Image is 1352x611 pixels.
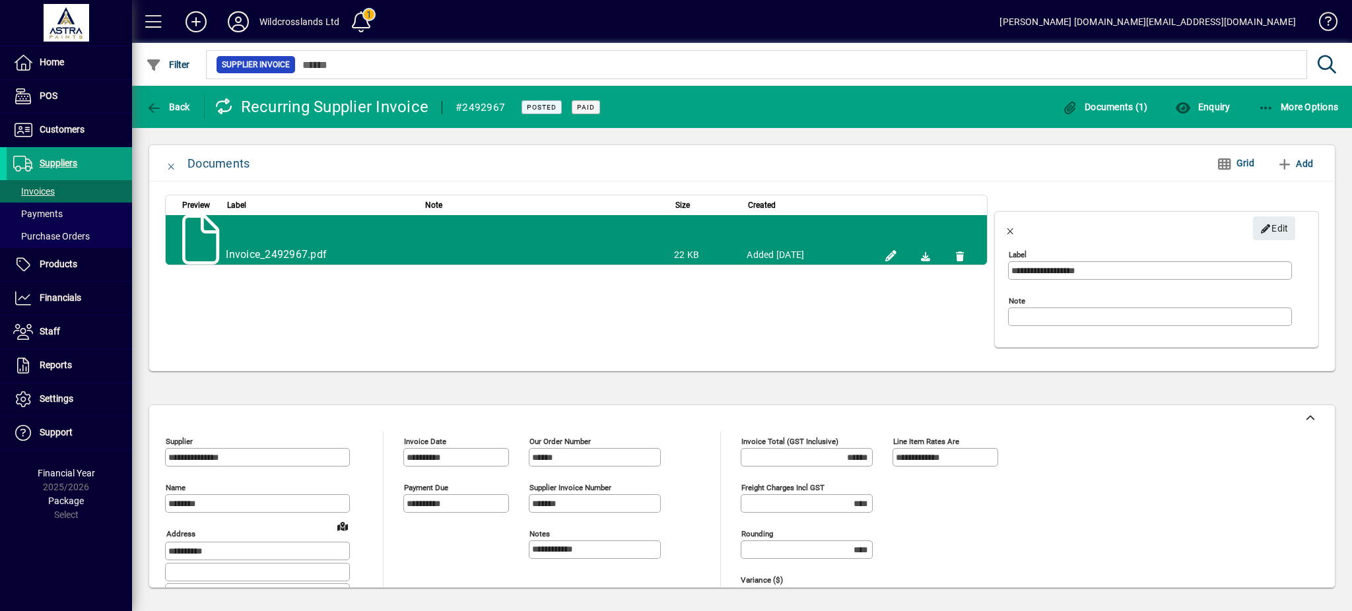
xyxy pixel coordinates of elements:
div: Wildcrosslands Ltd [259,11,339,32]
a: Customers [7,113,132,146]
div: Recurring Supplier Invoice [215,96,429,117]
a: Invoices [7,180,132,203]
span: Invoices [13,186,55,197]
a: Knowledge Base [1309,3,1335,46]
a: Reports [7,349,132,382]
span: Payments [13,209,63,219]
span: Label [227,198,246,212]
div: Added [DATE] [747,248,867,261]
mat-label: Payment due [404,483,448,492]
span: Posted [527,103,557,112]
button: Documents (1) [1059,95,1151,119]
span: Staff [40,326,60,337]
span: Home [40,57,64,67]
button: Remove [949,245,970,266]
span: Supplier Invoice [222,58,290,71]
mat-label: Name [166,483,186,492]
span: Package [48,496,84,506]
span: Paid [577,103,595,112]
a: Financials [7,282,132,315]
span: Size [675,198,690,212]
div: [PERSON_NAME] [DOMAIN_NAME][EMAIL_ADDRESS][DOMAIN_NAME] [999,11,1296,32]
span: Financials [40,292,81,303]
button: Grid [1206,152,1265,176]
app-page-header-button: Back [132,95,205,119]
span: Products [40,259,77,269]
span: Reports [40,360,72,370]
span: Support [40,427,73,437]
mat-label: Supplier [166,437,193,446]
span: Enquiry [1175,102,1230,112]
span: Add [1277,153,1313,174]
span: Suppliers [40,158,77,168]
mat-label: Invoice Total (GST inclusive) [741,437,838,446]
span: POS [40,90,57,101]
div: #2492967 [456,97,505,118]
div: 22 KB [674,248,733,261]
mat-label: Our order number [529,437,591,446]
a: Home [7,46,132,79]
span: Grid [1217,152,1254,174]
span: Settings [40,393,73,404]
a: Support [7,416,132,449]
button: Close [995,212,1027,244]
mat-label: Rounding [741,529,773,538]
span: Created [748,198,776,212]
button: Edit [881,245,902,266]
a: Products [7,248,132,281]
div: Documents [187,153,250,174]
button: More Options [1255,95,1342,119]
span: Note [425,198,442,212]
mat-label: Notes [529,529,550,538]
button: Add [175,10,217,34]
button: Filter [143,53,193,77]
a: Purchase Orders [7,225,132,247]
a: Invoice_2492967.pdf [226,248,327,261]
a: Settings [7,383,132,416]
span: Back [146,102,190,112]
button: Edit [1253,216,1295,240]
span: Purchase Orders [13,231,90,241]
span: Customers [40,124,84,135]
mat-label: Label [1009,250,1027,259]
span: Documents (1) [1062,102,1148,112]
button: Add [1271,152,1318,176]
span: Financial Year [38,468,95,478]
span: Preview [182,198,210,212]
mat-label: Freight charges incl GST [741,483,825,492]
a: View on map [332,515,353,536]
a: Download [915,245,936,266]
mat-label: Line item rates are [893,437,959,446]
span: Variance ($) [741,576,820,585]
a: POS [7,80,132,113]
mat-label: Note [1009,296,1025,305]
mat-label: Invoice date [404,437,446,446]
button: Back [143,95,193,119]
button: Profile [217,10,259,34]
a: Staff [7,315,132,348]
span: Filter [146,59,190,70]
button: Close [156,148,187,179]
button: Enquiry [1172,95,1233,119]
span: More Options [1258,102,1339,112]
span: Edit [1260,218,1289,240]
mat-label: Supplier invoice number [529,483,611,492]
a: Payments [7,203,132,225]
